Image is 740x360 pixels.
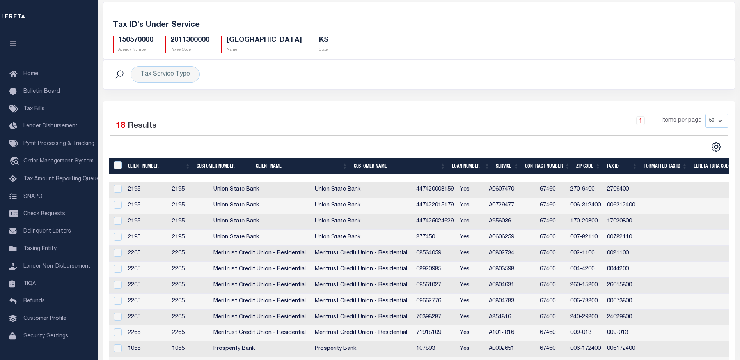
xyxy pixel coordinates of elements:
td: 2265 [169,325,210,341]
td: 2195 [169,198,210,214]
i: travel_explore [9,157,22,167]
td: Yes [457,278,486,294]
td: 2265 [169,262,210,278]
td: 2195 [169,214,210,230]
td: Yes [457,310,486,326]
h5: Tax ID’s Under Service [113,21,725,30]
td: 006-172400 [567,341,604,357]
td: A956036 [486,214,537,230]
span: Lender Disbursement [23,124,78,129]
td: Union State Bank [312,198,413,214]
td: 67460 [537,198,567,214]
td: 2265 [169,310,210,326]
span: 18 [116,122,125,130]
td: 2265 [169,246,210,262]
th: Formatted Tax ID: activate to sort column ascending [641,158,690,174]
h5: [GEOGRAPHIC_DATA] [227,36,302,45]
td: 2265 [125,246,169,262]
td: A0606259 [486,230,537,246]
td: 2265 [169,278,210,294]
td: 2195 [125,182,169,198]
th: Customer Name: activate to sort column ascending [351,158,449,174]
span: Tax Amount Reporting Queue [23,176,99,182]
td: Prosperity Bank [210,341,312,357]
td: 2265 [125,262,169,278]
span: Delinquent Letters [23,229,71,234]
h5: 150570000 [118,36,153,45]
td: Meritrust Credit Union - Residential [210,262,312,278]
td: 2195 [125,198,169,214]
td: A0804631 [486,278,537,294]
td: 006-312400 [567,198,604,214]
td: 00782110 [604,230,654,246]
span: TIQA [23,281,36,286]
span: Customer Profile [23,316,66,321]
td: 006-73800 [567,294,604,310]
td: 26015800 [604,278,654,294]
td: Union State Bank [312,230,413,246]
td: Meritrust Credit Union - Residential [210,325,312,341]
td: 2709400 [604,182,654,198]
td: 009-013 [604,325,654,341]
span: Security Settings [23,334,68,339]
td: 00673800 [604,294,654,310]
td: 69662776 [413,294,457,310]
td: 68534059 [413,246,457,262]
h5: KS [319,36,328,45]
td: A0802734 [486,246,537,262]
td: 68920985 [413,262,457,278]
div: Tax Service Type [131,66,200,83]
td: 170-20800 [567,214,604,230]
td: Meritrust Credit Union - Residential [210,246,312,262]
td: Prosperity Bank [312,341,413,357]
td: Yes [457,262,486,278]
td: Yes [457,198,486,214]
td: 67460 [537,325,567,341]
td: 67460 [537,294,567,310]
td: 71918109 [413,325,457,341]
span: Refunds [23,298,45,304]
p: State [319,47,328,53]
span: Items per page [662,116,701,125]
span: Lender Non-Disbursement [23,264,91,269]
td: 2195 [169,230,210,246]
td: 67460 [537,246,567,262]
td: 2265 [125,325,169,341]
td: 877450 [413,230,457,246]
td: 2265 [125,294,169,310]
span: Order Management System [23,159,94,164]
td: 70398287 [413,310,457,326]
td: Union State Bank [312,182,413,198]
td: 24029800 [604,310,654,326]
p: Payee Code [170,47,209,53]
td: 2265 [125,310,169,326]
th: Service: activate to sort column ascending [493,158,522,174]
td: 67460 [537,262,567,278]
td: Yes [457,214,486,230]
td: 67460 [537,230,567,246]
td: 67460 [537,341,567,357]
span: Tax Bills [23,106,44,112]
td: 107893 [413,341,457,357]
th: Tax ID: activate to sort column ascending [603,158,641,174]
td: Meritrust Credit Union - Residential [312,310,413,326]
th: Zip Code: activate to sort column ascending [573,158,603,174]
td: 2265 [125,278,169,294]
td: A0804783 [486,294,537,310]
td: 2265 [169,294,210,310]
td: 2195 [125,230,169,246]
td: A854816 [486,310,537,326]
td: 447420008159 [413,182,457,198]
th: Client Name: activate to sort column ascending [253,158,351,174]
td: A0803598 [486,262,537,278]
td: A0607470 [486,182,537,198]
th: Contract Number: activate to sort column ascending [522,158,573,174]
td: 006172400 [604,341,654,357]
td: 67460 [537,310,567,326]
h5: 2011300000 [170,36,209,45]
td: Yes [457,341,486,357]
td: A1012816 [486,325,537,341]
td: Yes [457,325,486,341]
td: 260-15800 [567,278,604,294]
td: Meritrust Credit Union - Residential [312,262,413,278]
